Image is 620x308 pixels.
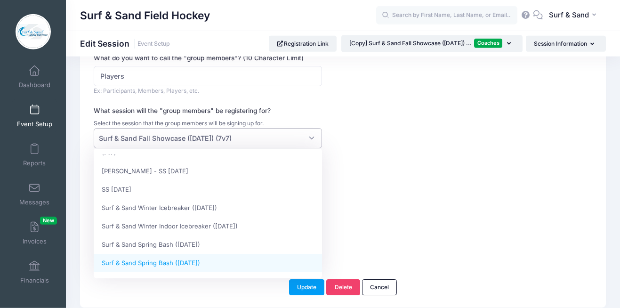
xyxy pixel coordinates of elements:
span: Surf & Sand [549,10,589,20]
button: Update [289,279,325,295]
h1: Surf & Sand Field Hockey [80,5,210,26]
a: Messages [12,178,57,211]
h1: Edit Session [80,39,170,49]
img: Surf & Sand Field Hockey [16,14,51,49]
span: Reports [23,159,46,167]
a: Cancel [362,279,397,295]
span: Surf & Sand Fall Showcase (Nov 16, 2025) (7v7) [99,133,232,143]
input: Group member [94,66,322,86]
li: Surf & Sand Winter Indoor Icebreaker ([DATE]) [94,217,322,235]
span: Ex: Participants, Members, Players, etc. [94,87,199,94]
a: Event Setup [137,41,170,48]
span: Surf & Sand Fall Showcase (Nov 16, 2025) (7v7) [94,128,322,148]
span: Invoices [23,237,47,245]
label: What session will the "group members" be registering for? [94,106,322,115]
button: Session Information [526,36,606,52]
button: Surf & Sand [543,5,606,26]
span: Coaches [474,39,502,48]
span: Event Setup [17,120,52,128]
li: Surf & Sand Spring Bash ([DATE]) [94,254,322,272]
a: Registration Link [269,36,337,52]
input: Search by First Name, Last Name, or Email... [376,6,517,25]
span: Dashboard [19,81,50,89]
label: What do you want to call the "group members"? (10 Character Limit) [94,53,322,63]
span: Messages [19,198,49,206]
li: [PERSON_NAME] - SS [DATE] [94,162,322,180]
span: New [40,217,57,225]
a: Dashboard [12,60,57,93]
li: Surf & Sand Spring Bash ([DATE]) [94,235,322,254]
li: Surf & Sand Winter Icebreaker ([DATE]) [94,199,322,217]
li: SS [DATE] [94,180,322,199]
a: Event Setup [12,99,57,132]
span: [Copy] Surf & Sand Fall Showcase ([DATE]) ... [349,40,472,47]
button: [Copy] Surf & Sand Fall Showcase ([DATE]) ...Coaches [341,35,523,52]
span: Financials [20,276,49,284]
a: InvoicesNew [12,217,57,250]
a: Reports [12,138,57,171]
a: Financials [12,256,57,289]
a: Delete [326,279,360,295]
span: Select the session that the group members will be signing up for. [94,120,264,127]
